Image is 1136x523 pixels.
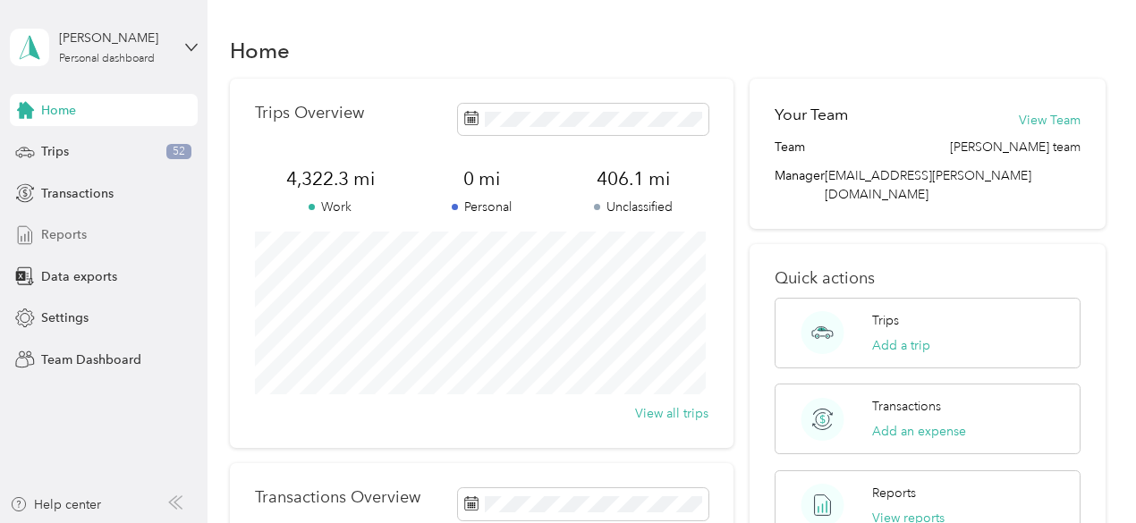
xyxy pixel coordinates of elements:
[406,198,557,216] p: Personal
[872,336,930,355] button: Add a trip
[825,168,1031,202] span: [EMAIL_ADDRESS][PERSON_NAME][DOMAIN_NAME]
[255,198,406,216] p: Work
[59,29,171,47] div: [PERSON_NAME]
[775,269,1081,288] p: Quick actions
[872,311,899,330] p: Trips
[950,138,1081,156] span: [PERSON_NAME] team
[255,166,406,191] span: 4,322.3 mi
[230,41,290,60] h1: Home
[1019,111,1081,130] button: View Team
[41,267,117,286] span: Data exports
[406,166,557,191] span: 0 mi
[872,484,916,502] p: Reports
[775,166,825,204] span: Manager
[557,198,708,216] p: Unclassified
[41,308,89,327] span: Settings
[41,142,69,161] span: Trips
[872,397,941,416] p: Transactions
[775,104,848,126] h2: Your Team
[41,101,76,120] span: Home
[775,138,805,156] span: Team
[1036,423,1136,523] iframe: Everlance-gr Chat Button Frame
[41,184,114,203] span: Transactions
[59,54,155,64] div: Personal dashboard
[10,495,101,514] button: Help center
[635,404,708,423] button: View all trips
[255,488,420,507] p: Transactions Overview
[41,225,87,244] span: Reports
[166,144,191,160] span: 52
[255,104,364,122] p: Trips Overview
[557,166,708,191] span: 406.1 mi
[872,422,966,441] button: Add an expense
[41,350,141,369] span: Team Dashboard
